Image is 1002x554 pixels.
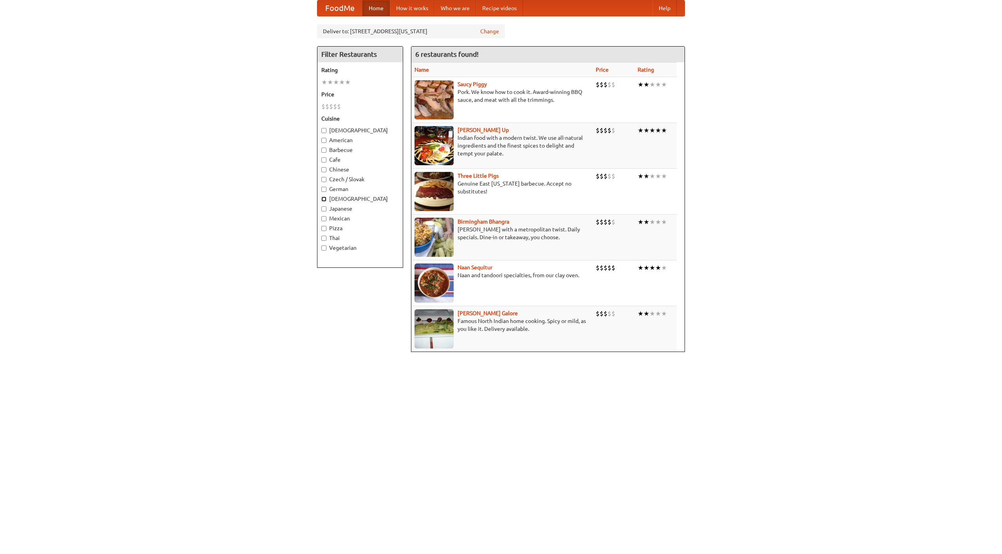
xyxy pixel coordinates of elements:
[458,173,499,179] b: Three Little Pigs
[458,310,518,316] a: [PERSON_NAME] Galore
[414,126,454,165] img: curryup.jpg
[317,47,403,62] h4: Filter Restaurants
[321,197,326,202] input: [DEMOGRAPHIC_DATA]
[600,309,604,318] li: $
[607,126,611,135] li: $
[414,263,454,303] img: naansequitur.jpg
[321,215,399,222] label: Mexican
[480,27,499,35] a: Change
[604,309,607,318] li: $
[607,80,611,89] li: $
[414,218,454,257] img: bhangra.jpg
[458,127,509,133] a: [PERSON_NAME] Up
[434,0,476,16] a: Who we are
[321,90,399,98] h5: Price
[333,78,339,87] li: ★
[638,172,643,180] li: ★
[596,80,600,89] li: $
[607,218,611,226] li: $
[321,175,399,183] label: Czech / Slovak
[596,172,600,180] li: $
[655,80,661,89] li: ★
[638,80,643,89] li: ★
[638,309,643,318] li: ★
[649,126,655,135] li: ★
[321,224,399,232] label: Pizza
[458,81,487,87] a: Saucy Piggy
[321,206,326,211] input: Japanese
[321,245,326,251] input: Vegetarian
[611,263,615,272] li: $
[600,218,604,226] li: $
[638,263,643,272] li: ★
[607,309,611,318] li: $
[321,177,326,182] input: Czech / Slovak
[661,80,667,89] li: ★
[458,218,509,225] a: Birmingham Bhangra
[655,263,661,272] li: ★
[321,126,399,134] label: [DEMOGRAPHIC_DATA]
[414,226,589,241] p: [PERSON_NAME] with a metropolitan twist. Daily specials. Dine-in or takeaway, you choose.
[414,88,589,104] p: Pork. We know how to cook it. Award-winning BBQ sauce, and meat with all the trimmings.
[321,148,326,153] input: Barbecue
[327,78,333,87] li: ★
[414,67,429,73] a: Name
[414,172,454,211] img: littlepigs.jpg
[643,263,649,272] li: ★
[325,102,329,111] li: $
[321,195,399,203] label: [DEMOGRAPHIC_DATA]
[414,317,589,333] p: Famous North Indian home cooking. Spicy or mild, as you like it. Delivery available.
[638,218,643,226] li: ★
[604,172,607,180] li: $
[321,156,399,164] label: Cafe
[611,80,615,89] li: $
[600,172,604,180] li: $
[638,67,654,73] a: Rating
[321,167,326,172] input: Chinese
[596,263,600,272] li: $
[643,218,649,226] li: ★
[321,115,399,123] h5: Cuisine
[321,78,327,87] li: ★
[362,0,390,16] a: Home
[321,102,325,111] li: $
[321,146,399,154] label: Barbecue
[604,218,607,226] li: $
[649,263,655,272] li: ★
[600,126,604,135] li: $
[611,309,615,318] li: $
[321,157,326,162] input: Cafe
[649,218,655,226] li: ★
[321,185,399,193] label: German
[600,263,604,272] li: $
[321,166,399,173] label: Chinese
[655,218,661,226] li: ★
[317,0,362,16] a: FoodMe
[321,138,326,143] input: American
[321,128,326,133] input: [DEMOGRAPHIC_DATA]
[604,80,607,89] li: $
[661,309,667,318] li: ★
[607,172,611,180] li: $
[661,126,667,135] li: ★
[321,216,326,221] input: Mexican
[345,78,351,87] li: ★
[458,264,492,271] b: Naan Sequitur
[655,126,661,135] li: ★
[661,172,667,180] li: ★
[607,263,611,272] li: $
[600,80,604,89] li: $
[649,80,655,89] li: ★
[414,134,589,157] p: Indian food with a modern twist. We use all-natural ingredients and the finest spices to delight ...
[604,263,607,272] li: $
[652,0,677,16] a: Help
[321,187,326,192] input: German
[643,309,649,318] li: ★
[339,78,345,87] li: ★
[321,136,399,144] label: American
[321,226,326,231] input: Pizza
[414,180,589,195] p: Genuine East [US_STATE] barbecue. Accept no substitutes!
